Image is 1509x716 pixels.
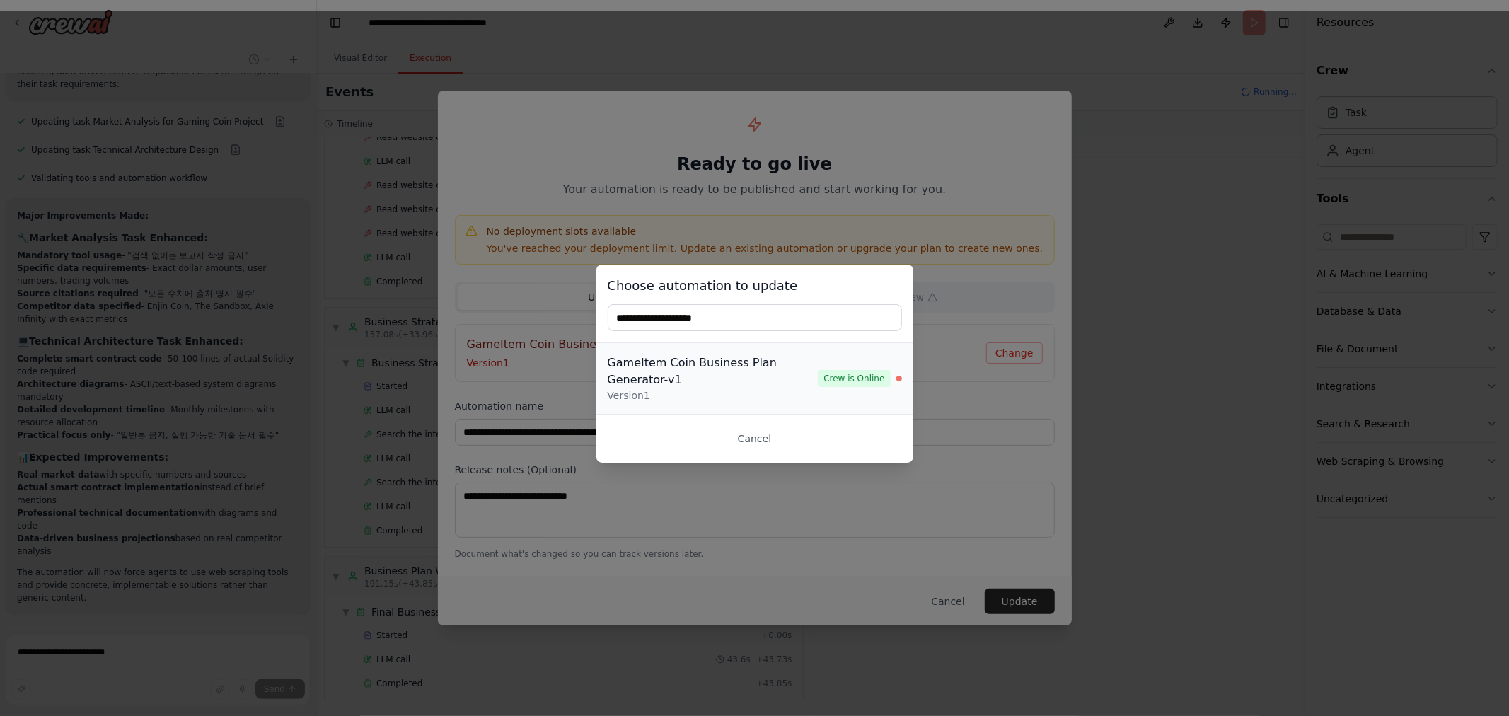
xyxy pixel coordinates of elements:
button: GameItem Coin Business Plan Generator-v1Version1Crew is Online [596,343,913,414]
h3: Choose automation to update [608,276,902,296]
div: GameItem Coin Business Plan Generator-v1 [608,354,819,388]
button: Cancel [608,426,902,451]
div: Version 1 [608,388,819,403]
span: Crew is Online [818,370,890,387]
